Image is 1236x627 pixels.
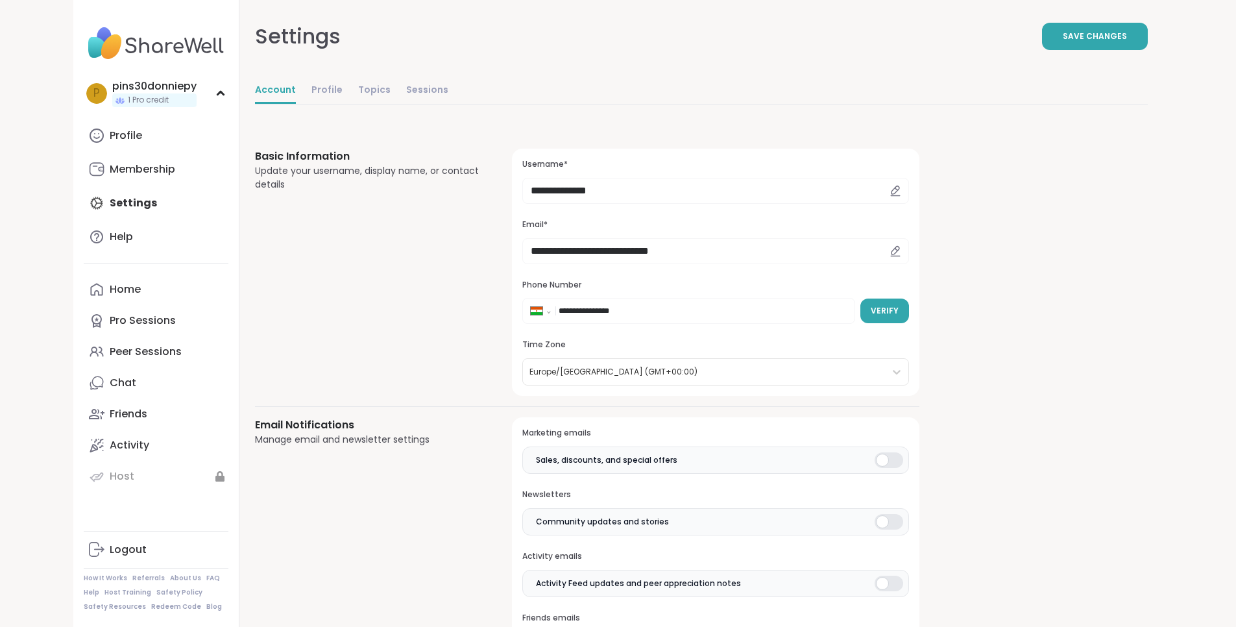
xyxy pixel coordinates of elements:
h3: Activity emails [522,551,908,562]
span: Save Changes [1063,31,1127,42]
button: Verify [860,299,909,323]
a: Referrals [132,574,165,583]
a: FAQ [206,574,220,583]
a: Account [255,78,296,104]
a: Help [84,588,99,597]
div: Peer Sessions [110,345,182,359]
span: Activity Feed updates and peer appreciation notes [536,578,741,589]
a: Help [84,221,228,252]
span: 1 Pro credit [128,95,169,106]
span: Community updates and stories [536,516,669,528]
h3: Email Notifications [255,417,481,433]
div: Manage email and newsletter settings [255,433,481,447]
div: Activity [110,438,149,452]
button: Save Changes [1042,23,1148,50]
h3: Newsletters [522,489,908,500]
a: Pro Sessions [84,305,228,336]
h3: Basic Information [255,149,481,164]
a: Profile [311,78,343,104]
h3: Marketing emails [522,428,908,439]
a: Blog [206,602,222,611]
a: Safety Policy [156,588,202,597]
h3: Phone Number [522,280,908,291]
a: Friends [84,399,228,430]
div: pins30donniepy [112,79,197,93]
a: How It Works [84,574,127,583]
span: Sales, discounts, and special offers [536,454,677,466]
a: Home [84,274,228,305]
a: Membership [84,154,228,185]
div: Logout [110,543,147,557]
a: Sessions [406,78,448,104]
a: Host Training [104,588,151,597]
div: Host [110,469,134,484]
div: Update your username, display name, or contact details [255,164,481,191]
a: Profile [84,120,228,151]
div: Home [110,282,141,297]
h3: Username* [522,159,908,170]
h3: Friends emails [522,613,908,624]
div: Help [110,230,133,244]
div: Chat [110,376,136,390]
h3: Time Zone [522,339,908,350]
img: ShareWell Nav Logo [84,21,228,66]
a: Peer Sessions [84,336,228,367]
div: Pro Sessions [110,313,176,328]
a: Logout [84,534,228,565]
a: Chat [84,367,228,399]
div: Membership [110,162,175,177]
h3: Email* [522,219,908,230]
div: Profile [110,129,142,143]
div: Friends [110,407,147,421]
a: Host [84,461,228,492]
a: About Us [170,574,201,583]
div: Settings [255,21,341,52]
a: Redeem Code [151,602,201,611]
span: Verify [871,305,899,317]
span: p [93,85,100,102]
a: Activity [84,430,228,461]
a: Topics [358,78,391,104]
a: Safety Resources [84,602,146,611]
